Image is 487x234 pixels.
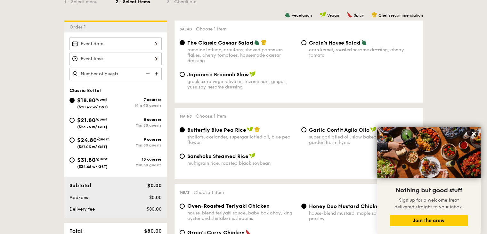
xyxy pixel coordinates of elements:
[77,105,108,109] span: ($20.49 w/ GST)
[347,12,353,18] img: icon-spicy.37a8142b.svg
[193,190,224,195] span: Choose 1 item
[77,137,97,144] span: $24.80
[149,195,161,200] span: $0.00
[144,228,161,234] span: $80.00
[69,24,88,30] span: Order 1
[95,97,108,102] span: /guest
[309,127,369,133] span: Garlic Confit Aglio Olio
[180,27,192,31] span: Salad
[69,206,95,212] span: Delivery fee
[187,161,296,166] div: multigrain rice, roasted black soybean
[116,137,162,142] div: 9 courses
[187,203,270,209] span: Oven-Roasted Teriyaki Chicken
[187,47,296,63] div: romaine lettuce, croutons, shaved parmesan flakes, cherry tomatoes, housemade caesar dressing
[69,157,75,163] input: $31.80/guest($34.66 w/ GST)10 coursesMin 30 guests
[69,118,75,123] input: $21.80/guest($23.76 w/ GST)8 coursesMin 30 guests
[187,153,248,159] span: Sanshoku Steamed Rice
[187,134,296,145] div: shallots, coriander, supergarlicfied oil, blue pea flower
[377,127,481,178] img: DSC07876-Edit02-Large.jpeg
[69,228,83,234] span: Total
[354,13,364,18] span: Spicy
[196,113,226,119] span: Choose 1 item
[69,53,162,65] input: Event time
[301,204,306,209] input: Honey Duo Mustard Chickenhouse-blend mustard, maple soy baked potato, parsley
[261,39,267,45] img: icon-chef-hat.a58ddaea.svg
[116,143,162,147] div: Min 30 guests
[116,123,162,128] div: Min 30 guests
[77,125,107,129] span: ($23.76 w/ GST)
[377,127,383,132] img: icon-chef-hat.a58ddaea.svg
[309,211,418,221] div: house-blend mustard, maple soy baked potato, parsley
[147,182,161,188] span: $0.00
[309,47,418,58] div: corn kernel, roasted sesame dressing, cherry tomato
[187,79,296,90] div: greek extra virgin olive oil, kizami nori, ginger, yuzu soy-sesame dressing
[249,71,256,77] img: icon-vegan.f8ff3823.svg
[309,134,418,145] div: super garlicfied oil, slow baked cherry tomatoes, garden fresh thyme
[249,153,256,159] img: icon-vegan.f8ff3823.svg
[180,154,185,159] input: Sanshoku Steamed Ricemultigrain rice, roasted black soybean
[152,68,162,80] img: icon-add.58712e84.svg
[116,97,162,102] div: 7 courses
[142,68,152,80] img: icon-reduce.1d2dbef1.svg
[95,117,108,121] span: /guest
[247,127,253,132] img: icon-vegan.f8ff3823.svg
[469,129,479,139] button: Close
[187,71,249,78] span: Japanese Broccoli Slaw
[180,190,190,195] span: Meat
[390,215,468,226] button: Join the crew
[69,182,91,188] span: Subtotal
[180,72,185,77] input: Japanese Broccoli Slawgreek extra virgin olive oil, kizami nori, ginger, yuzu soy-sesame dressing
[309,203,382,209] span: Honey Duo Mustard Chicken
[378,13,423,18] span: Chef's recommendation
[254,39,260,45] img: icon-vegetarian.fe4039eb.svg
[395,187,462,194] span: Nothing but good stuff
[146,206,161,212] span: $80.00
[180,127,185,132] input: Butterfly Blue Pea Riceshallots, coriander, supergarlicfied oil, blue pea flower
[116,103,162,108] div: Min 40 guests
[301,40,306,45] input: Grain's House Saladcorn kernel, roasted sesame dressing, cherry tomato
[69,88,101,93] span: Classic Buffet
[69,138,75,143] input: $24.80/guest($27.03 w/ GST)9 coursesMin 30 guests
[309,40,361,46] span: Grain's House Salad
[187,40,253,46] span: The Classic Caesar Salad
[320,12,326,18] img: icon-vegan.f8ff3823.svg
[196,26,226,32] span: Choose 1 item
[301,127,306,132] input: Garlic Confit Aglio Oliosuper garlicfied oil, slow baked cherry tomatoes, garden fresh thyme
[370,127,377,132] img: icon-vegan.f8ff3823.svg
[69,38,162,50] input: Event date
[116,157,162,162] div: 10 courses
[180,40,185,45] input: The Classic Caesar Saladromaine lettuce, croutons, shaved parmesan flakes, cherry tomatoes, house...
[95,157,108,161] span: /guest
[285,12,290,18] img: icon-vegetarian.fe4039eb.svg
[77,156,95,163] span: $31.80
[69,68,162,80] input: Number of guests
[77,164,108,169] span: ($34.66 w/ GST)
[254,127,260,132] img: icon-chef-hat.a58ddaea.svg
[361,39,367,45] img: icon-vegetarian.fe4039eb.svg
[97,137,109,141] span: /guest
[394,197,463,210] span: Sign up for a welcome treat delivered straight to your inbox.
[116,117,162,122] div: 8 courses
[327,13,339,18] span: Vegan
[77,117,95,124] span: $21.80
[187,127,246,133] span: Butterfly Blue Pea Rice
[69,195,88,200] span: Add-ons
[116,163,162,167] div: Min 30 guests
[187,210,296,221] div: house-blend teriyaki sauce, baby bok choy, king oyster and shiitake mushrooms
[292,13,312,18] span: Vegetarian
[180,114,192,119] span: Mains
[180,204,185,209] input: Oven-Roasted Teriyaki Chickenhouse-blend teriyaki sauce, baby bok choy, king oyster and shiitake ...
[371,12,377,18] img: icon-chef-hat.a58ddaea.svg
[77,97,95,104] span: $18.80
[77,145,107,149] span: ($27.03 w/ GST)
[69,98,75,103] input: $18.80/guest($20.49 w/ GST)7 coursesMin 40 guests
